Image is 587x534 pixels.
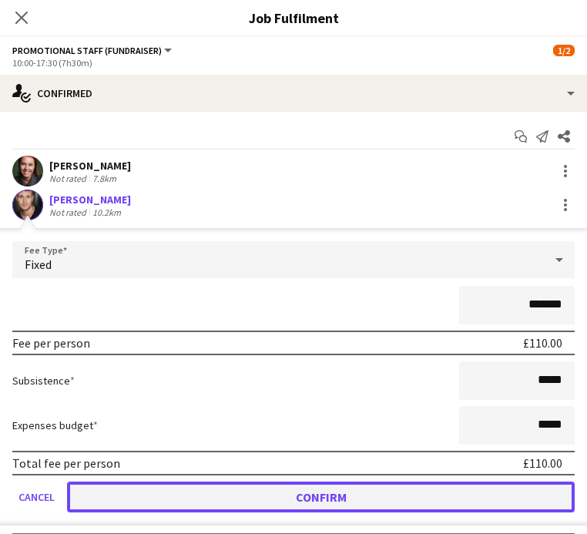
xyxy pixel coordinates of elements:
button: Confirm [67,482,575,512]
button: Cancel [12,482,61,512]
button: Promotional Staff (Fundraiser) [12,45,174,56]
span: Fixed [25,257,52,272]
div: £110.00 [523,335,562,351]
label: Subsistence [12,374,75,388]
div: £110.00 [523,455,562,471]
div: Not rated [49,207,89,218]
div: Fee per person [12,335,90,351]
div: Total fee per person [12,455,120,471]
span: 1/2 [553,45,575,56]
label: Expenses budget [12,418,98,432]
div: 7.8km [89,173,119,184]
div: [PERSON_NAME] [49,193,131,207]
div: 10:00-17:30 (7h30m) [12,57,575,69]
div: [PERSON_NAME] [49,159,131,173]
div: 10.2km [89,207,124,218]
span: Promotional Staff (Fundraiser) [12,45,162,56]
div: Not rated [49,173,89,184]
